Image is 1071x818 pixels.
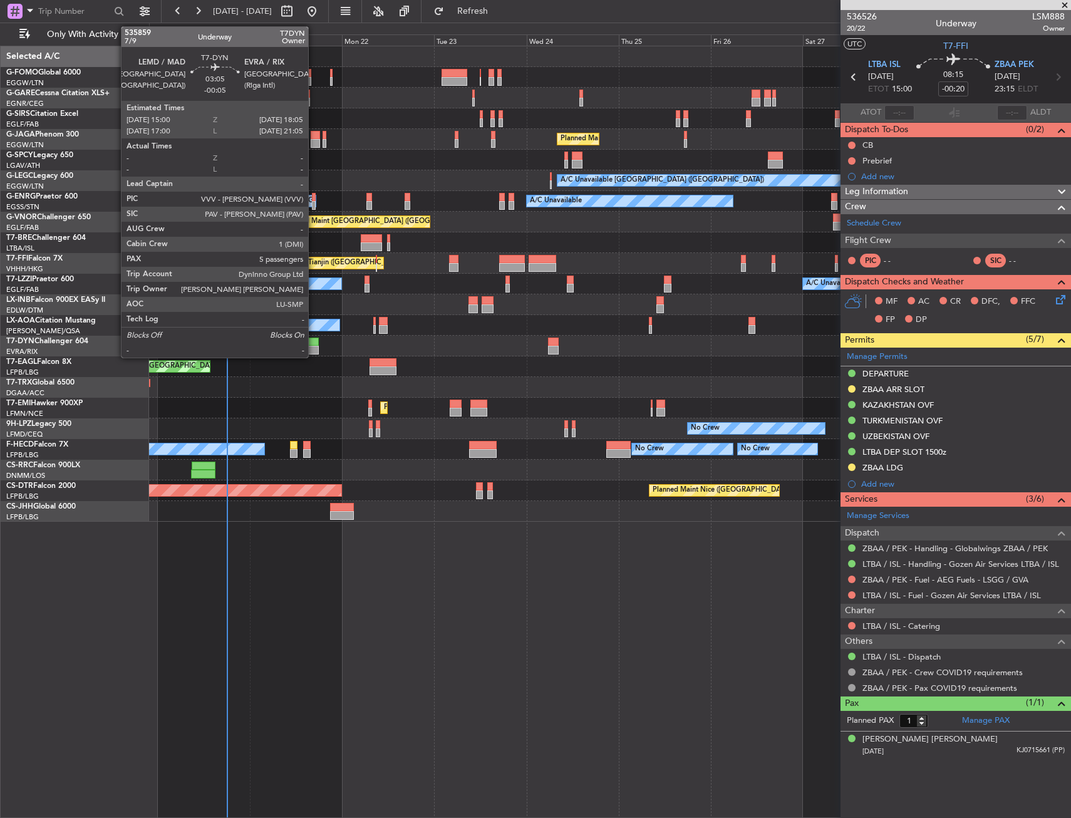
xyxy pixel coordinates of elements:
div: UZBEKISTAN OVF [862,431,929,442]
span: Pax [845,696,859,711]
div: No Crew [741,440,770,458]
span: CR [950,296,961,308]
a: Manage Services [847,510,909,522]
div: Planned Maint Tianjin ([GEOGRAPHIC_DATA]) [261,254,406,272]
a: LFMN/NCE [6,409,43,418]
a: EGGW/LTN [6,78,44,88]
a: VHHH/HKG [6,264,43,274]
a: EDLW/DTM [6,306,43,315]
a: T7-LZZIPraetor 600 [6,276,74,283]
span: [DATE] [862,747,884,756]
span: T7-DYN [6,338,34,345]
div: Planned Maint [GEOGRAPHIC_DATA] ([GEOGRAPHIC_DATA]) [561,130,758,148]
span: G-ENRG [6,193,36,200]
a: T7-TRXGlobal 6500 [6,379,75,386]
div: [DATE] [152,25,173,36]
span: LX-INB [6,296,31,304]
a: EGLF/FAB [6,120,39,129]
div: ZBAA ARR SLOT [862,384,924,395]
span: LSM888 [1032,10,1065,23]
a: G-FOMOGlobal 6000 [6,69,81,76]
div: KAZAKHSTAN OVF [862,400,934,410]
span: ATOT [861,106,881,119]
span: G-SPCY [6,152,33,159]
span: G-GARE [6,90,35,97]
a: LFMD/CEQ [6,430,43,439]
span: Only With Activity [33,30,132,39]
span: 15:00 [892,83,912,96]
span: (5/7) [1026,333,1044,346]
div: ZBAA LDG [862,462,903,473]
a: T7-EMIHawker 900XP [6,400,83,407]
div: Mon 22 [342,34,434,46]
a: ZBAA / PEK - Fuel - AEG Fuels - LSGG / GVA [862,574,1028,585]
span: [DATE] [995,71,1020,83]
span: Leg Information [845,185,908,199]
a: CS-DTRFalcon 2000 [6,482,76,490]
span: ZBAA PEK [995,59,1034,71]
a: G-VNORChallenger 650 [6,214,91,221]
a: T7-EAGLFalcon 8X [6,358,71,366]
div: TURKMENISTAN OVF [862,415,943,426]
div: Planned Maint Nice ([GEOGRAPHIC_DATA]) [653,481,792,500]
div: A/C Unavailable [530,192,582,210]
a: EGGW/LTN [6,140,44,150]
span: Flight Crew [845,234,891,248]
span: T7-FFI [6,255,28,262]
a: CS-JHHGlobal 6000 [6,503,76,510]
a: G-JAGAPhenom 300 [6,131,79,138]
span: Charter [845,604,875,618]
div: A/C Unavailable [GEOGRAPHIC_DATA] ([GEOGRAPHIC_DATA]) [561,171,764,190]
span: Dispatch Checks and Weather [845,275,964,289]
a: LFPB/LBG [6,368,39,377]
span: DP [916,314,927,326]
span: ELDT [1018,83,1038,96]
a: EGNR/CEG [6,99,44,108]
a: G-SIRSCitation Excel [6,110,78,118]
div: A/C Unavailable [GEOGRAPHIC_DATA] (Stansted) [237,192,396,210]
span: 536526 [847,10,877,23]
span: Refresh [447,7,499,16]
a: DGAA/ACC [6,388,44,398]
a: G-SPCYLegacy 650 [6,152,73,159]
span: Permits [845,333,874,348]
div: No Crew [691,419,720,438]
a: Manage PAX [962,715,1010,727]
div: SIC [985,254,1006,267]
a: 9H-LPZLegacy 500 [6,420,71,428]
div: A/C Unavailable [GEOGRAPHIC_DATA] ([GEOGRAPHIC_DATA]) [69,274,272,293]
span: FP [886,314,895,326]
a: LFPB/LBG [6,492,39,501]
span: (3/6) [1026,492,1044,505]
span: ETOT [868,83,889,96]
div: - - [884,255,912,266]
a: LTBA / ISL - Handling - Gozen Air Services LTBA / ISL [862,559,1059,569]
a: T7-FFIFalcon 7X [6,255,63,262]
span: T7-TRX [6,379,32,386]
div: CB [862,140,873,150]
a: T7-BREChallenger 604 [6,234,86,242]
span: LTBA ISL [868,59,901,71]
a: Schedule Crew [847,217,901,230]
span: Dispatch To-Dos [845,123,908,137]
span: CS-DTR [6,482,33,490]
a: ZBAA / PEK - Handling - Globalwings ZBAA / PEK [862,543,1048,554]
span: G-FOMO [6,69,38,76]
div: PIC [860,254,881,267]
a: Manage Permits [847,351,908,363]
span: F-HECD [6,441,34,448]
div: Sat 27 [803,34,895,46]
input: --:-- [884,105,914,120]
div: Sat 20 [158,34,250,46]
a: LTBA / ISL - Catering [862,621,940,631]
span: T7-FFI [943,39,968,53]
div: Fri 26 [711,34,803,46]
a: LFPB/LBG [6,512,39,522]
a: LTBA / ISL - Fuel - Gozen Air Services LTBA / ISL [862,590,1041,601]
span: Dispatch [845,526,879,541]
span: CS-JHH [6,503,33,510]
div: Sun 21 [250,34,342,46]
a: DNMM/LOS [6,471,45,480]
input: Trip Number [38,2,110,21]
div: - - [1009,255,1037,266]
